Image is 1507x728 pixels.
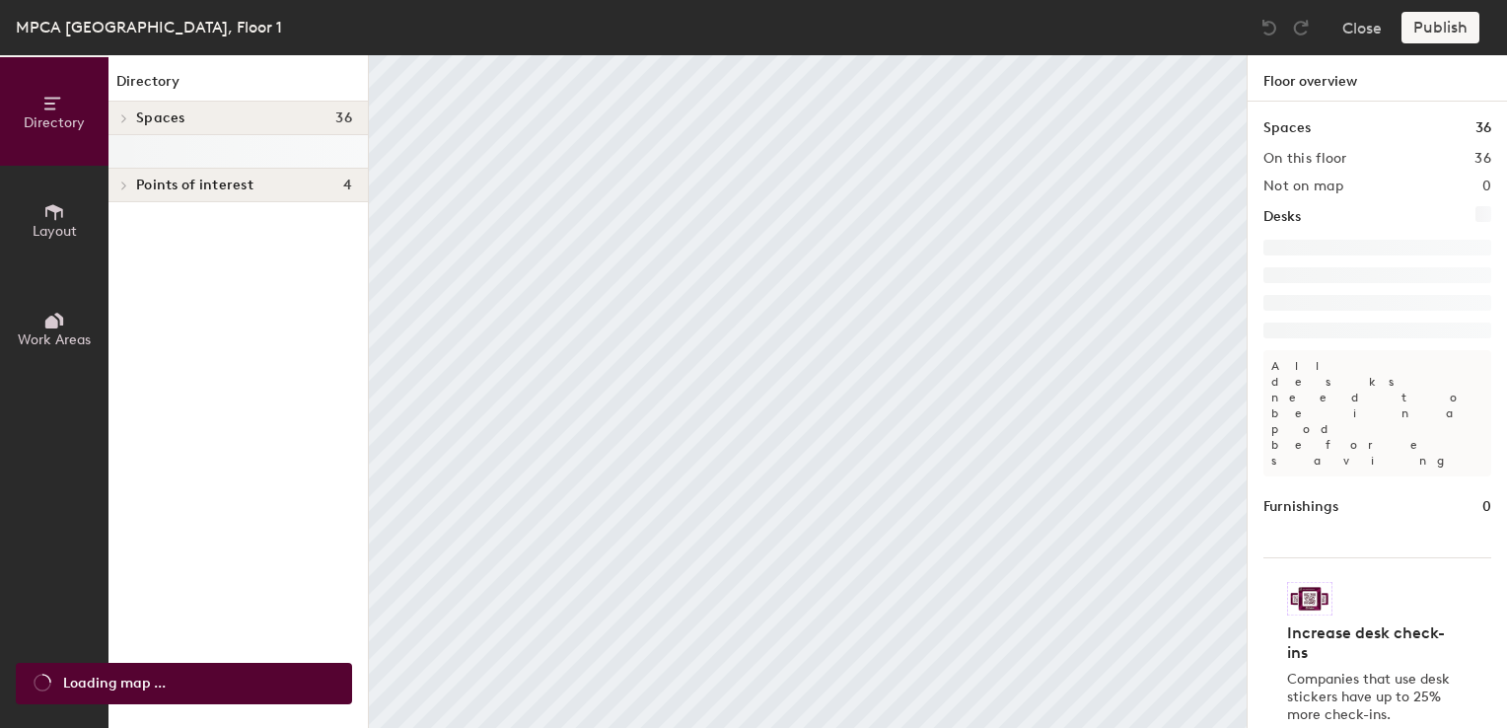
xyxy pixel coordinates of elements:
[1263,350,1491,476] p: All desks need to be in a pod before saving
[343,178,352,193] span: 4
[63,673,166,694] span: Loading map ...
[136,178,253,193] span: Points of interest
[18,331,91,348] span: Work Areas
[1248,55,1507,102] h1: Floor overview
[1263,151,1347,167] h2: On this floor
[24,114,85,131] span: Directory
[1482,179,1491,194] h2: 0
[1287,582,1332,616] img: Sticker logo
[335,110,352,126] span: 36
[1263,179,1343,194] h2: Not on map
[1291,18,1311,37] img: Redo
[1263,496,1338,518] h1: Furnishings
[1263,206,1301,228] h1: Desks
[1287,623,1456,663] h4: Increase desk check-ins
[1259,18,1279,37] img: Undo
[1474,151,1491,167] h2: 36
[1482,496,1491,518] h1: 0
[136,110,185,126] span: Spaces
[1263,117,1311,139] h1: Spaces
[16,15,282,39] div: MPCA [GEOGRAPHIC_DATA], Floor 1
[1342,12,1382,43] button: Close
[1287,671,1456,724] p: Companies that use desk stickers have up to 25% more check-ins.
[108,71,368,102] h1: Directory
[1475,117,1491,139] h1: 36
[369,55,1247,728] canvas: Map
[33,223,77,240] span: Layout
